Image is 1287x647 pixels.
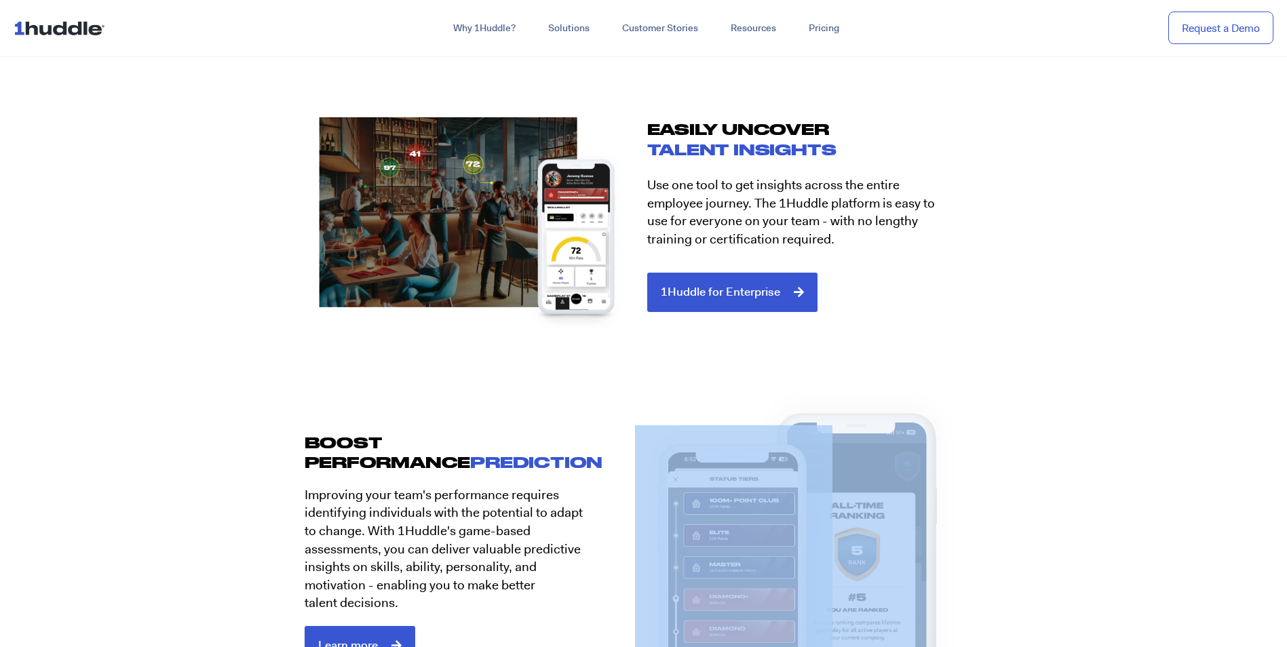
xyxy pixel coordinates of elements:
[1168,12,1273,45] a: Request a Demo
[14,15,111,41] img: ...
[532,16,606,41] a: Solutions
[305,433,590,473] h2: boost performance
[647,141,837,158] span: TALENT INSIGHTS
[437,16,532,41] a: Why 1Huddle?
[647,176,956,248] p: Use one tool to get insights across the entire employee journey. The 1Huddle platform is easy to ...
[714,16,792,41] a: Resources
[647,119,966,159] h2: EASILY UNCOVER
[305,486,590,612] p: Improving your team's performance requires identifying individuals with the potential to adapt to...
[792,16,856,41] a: Pricing
[606,16,714,41] a: Customer Stories
[470,454,602,471] span: prediction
